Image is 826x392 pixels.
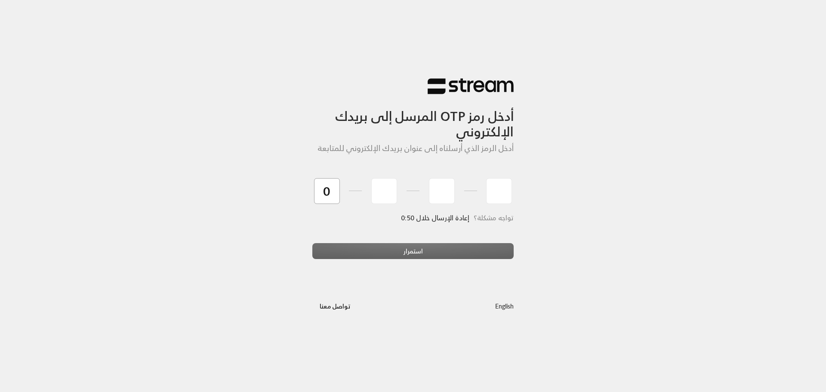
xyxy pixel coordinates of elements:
a: English [495,298,514,314]
h5: أدخل الرمز الذي أرسلناه إلى عنوان بريدك الإلكتروني للمتابعة [312,144,514,153]
span: تواجه مشكلة؟ [474,212,514,224]
img: Stream Logo [428,78,514,95]
button: تواصل معنا [312,298,358,314]
span: إعادة الإرسال خلال 0:50 [401,212,469,224]
a: تواصل معنا [312,301,358,312]
h3: أدخل رمز OTP المرسل إلى بريدك الإلكتروني [312,95,514,140]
